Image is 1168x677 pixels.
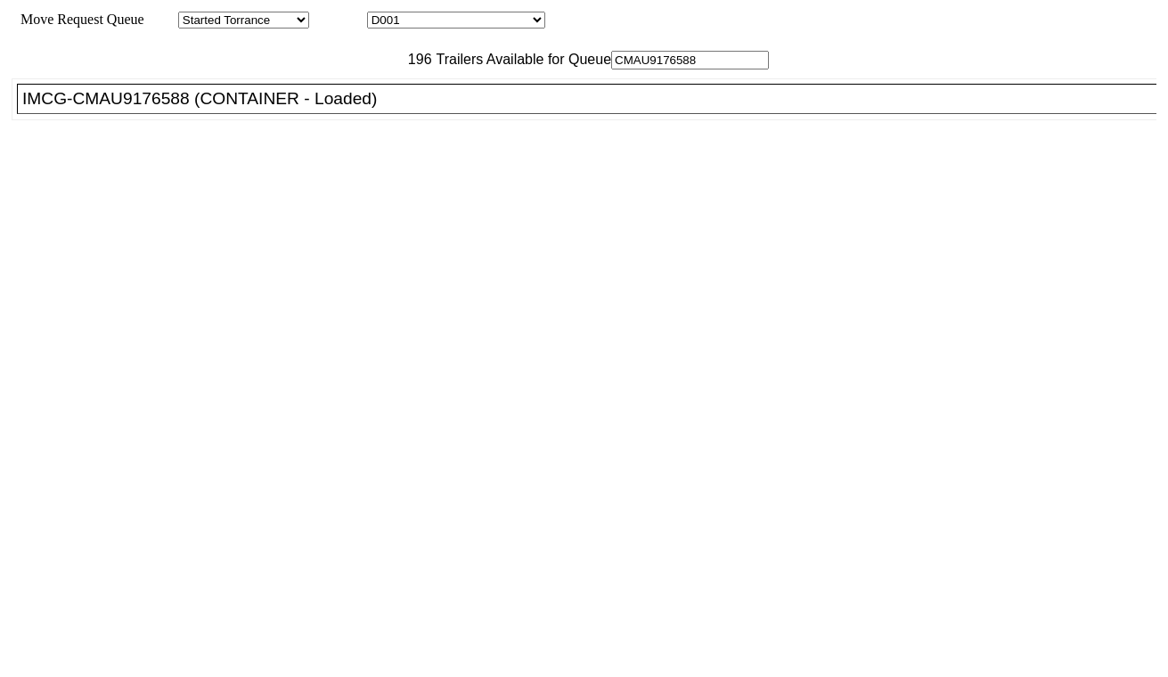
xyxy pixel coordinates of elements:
span: Area [147,12,175,27]
div: IMCG-CMAU9176588 (CONTAINER - Loaded) [22,89,1167,109]
span: Trailers Available for Queue [432,52,612,67]
input: Filter Available Trailers [611,51,769,69]
span: Move Request Queue [12,12,144,27]
span: Location [313,12,363,27]
span: 196 [399,52,432,67]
